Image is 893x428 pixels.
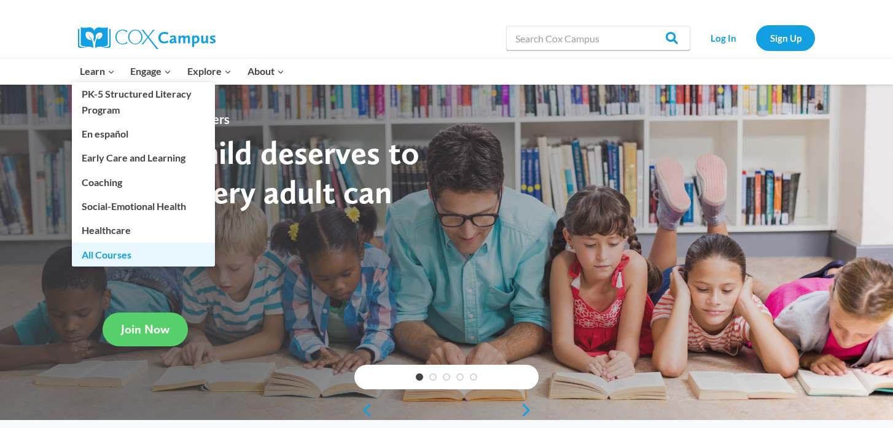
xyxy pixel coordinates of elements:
[78,27,216,49] img: Cox Campus
[470,373,477,381] a: 5
[121,322,170,337] span: Join Now
[72,219,215,242] a: Healthcare
[72,170,215,193] a: Coaching
[103,133,419,250] strong: Every child deserves to read. Every adult can help.
[696,25,815,50] nav: Secondary Navigation
[103,313,188,346] a: Join Now
[179,58,240,84] button: Child menu of Explore
[354,398,539,422] div: content slider buttons
[696,25,750,50] a: Log In
[429,373,437,381] a: 2
[72,58,123,84] button: Child menu of Learn
[456,373,464,381] a: 4
[123,58,180,84] button: Child menu of Engage
[72,58,292,84] nav: Primary Navigation
[72,82,215,122] a: PK-5 Structured Literacy Program
[72,243,215,266] a: All Courses
[416,373,423,381] a: 1
[240,58,292,84] button: Child menu of About
[72,195,215,218] a: Social-Emotional Health
[756,25,815,50] a: Sign Up
[354,403,373,418] a: previous
[443,373,450,381] a: 3
[72,146,215,169] a: Early Care and Learning
[506,26,690,50] input: Search Cox Campus
[72,122,215,146] a: En español
[520,403,539,418] a: next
